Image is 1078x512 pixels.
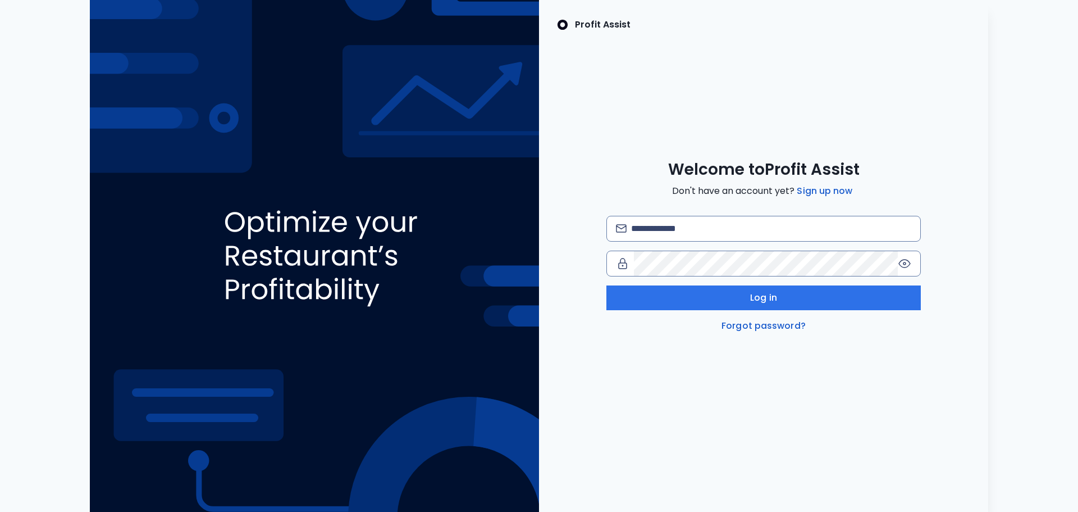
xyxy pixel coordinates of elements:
[750,291,777,305] span: Log in
[575,18,631,31] p: Profit Assist
[616,224,627,233] img: email
[794,184,855,198] a: Sign up now
[668,160,860,180] span: Welcome to Profit Assist
[557,18,568,31] img: SpotOn Logo
[672,184,855,198] span: Don't have an account yet?
[719,319,808,333] a: Forgot password?
[606,286,921,310] button: Log in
